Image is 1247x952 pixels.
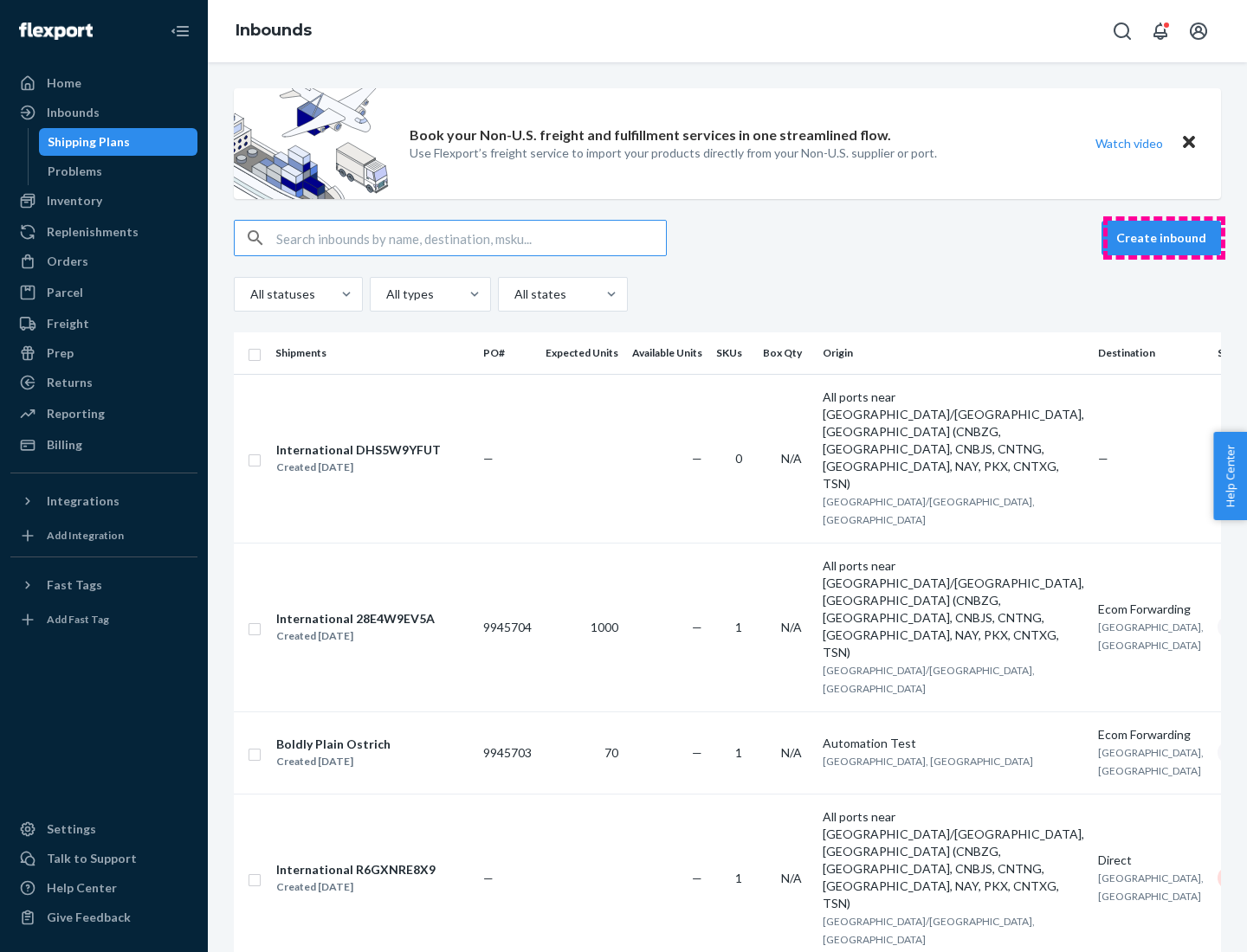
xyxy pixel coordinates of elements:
button: Close [1178,131,1200,156]
div: Ecom Forwarding [1098,601,1204,618]
div: International DHS5W9YFUT [276,441,441,459]
button: Fast Tags [10,571,197,599]
div: All ports near [GEOGRAPHIC_DATA]/[GEOGRAPHIC_DATA], [GEOGRAPHIC_DATA] (CNBZG, [GEOGRAPHIC_DATA], ... [823,557,1084,661]
a: Inbounds [236,21,312,40]
span: N/A [781,745,802,760]
button: Create inbound [1102,221,1221,255]
th: Origin [816,332,1091,374]
div: Fast Tags [47,576,102,594]
span: N/A [781,871,802,885]
span: [GEOGRAPHIC_DATA], [GEOGRAPHIC_DATA] [1098,746,1204,777]
div: Inbounds [47,104,100,121]
div: Orders [47,253,88,270]
th: Available Units [625,332,709,374]
div: Settings [47,820,96,838]
div: Billing [47,436,82,453]
button: Integrations [10,487,197,515]
p: Book your Non-U.S. freight and fulfillment services in one streamlined flow. [410,125,891,145]
th: Destination [1091,332,1211,374]
a: Billing [10,431,197,459]
th: Shipments [268,332,476,374]
div: Created [DATE] [276,753,391,770]
span: — [483,871,494,885]
div: Freight [47,315,89,332]
span: [GEOGRAPHIC_DATA]/[GEOGRAPHIC_DATA], [GEOGRAPHIC_DATA] [823,495,1035,526]
span: 1 [735,620,742,634]
a: Orders [10,248,197,275]
div: Parcel [47,284,83,301]
p: Use Flexport’s freight service to import your products directly from your Non-U.S. supplier or port. [410,145,937,162]
a: Help Center [10,874,197,902]
a: Settings [10,815,197,843]
button: Open notifications [1143,14,1178,48]
a: Freight [10,310,197,338]
a: Shipping Plans [39,128,198,156]
div: Inventory [47,192,102,209]
input: All statuses [249,286,250,303]
span: [GEOGRAPHIC_DATA], [GEOGRAPHIC_DATA] [823,755,1033,768]
button: Help Center [1213,432,1247,520]
span: — [692,871,702,885]
a: Add Integration [10,522,197,550]
span: N/A [781,620,802,634]
div: Add Fast Tag [47,612,109,627]
span: — [483,451,494,466]
div: Replenishments [47,223,139,241]
div: Created [DATE] [276,878,436,896]
ol: breadcrumbs [222,6,326,56]
div: Automation Test [823,735,1084,752]
div: Created [DATE] [276,459,441,476]
div: All ports near [GEOGRAPHIC_DATA]/[GEOGRAPHIC_DATA], [GEOGRAPHIC_DATA] (CNBZG, [GEOGRAPHIC_DATA], ... [823,808,1084,912]
div: Shipping Plans [48,133,130,151]
div: All ports near [GEOGRAPHIC_DATA]/[GEOGRAPHIC_DATA], [GEOGRAPHIC_DATA] (CNBZG, [GEOGRAPHIC_DATA], ... [823,389,1084,492]
span: — [692,620,702,634]
button: Open Search Box [1105,14,1140,48]
span: 70 [604,745,618,760]
div: Add Integration [47,528,124,543]
td: 9945703 [476,711,539,794]
a: Inbounds [10,99,197,126]
a: Returns [10,369,197,396]
div: International R6GXNRE8X9 [276,861,436,878]
span: 1 [735,871,742,885]
div: Give Feedback [47,909,131,926]
div: Talk to Support [47,850,137,867]
th: Expected Units [539,332,625,374]
a: Add Fast Tag [10,606,197,634]
span: — [1098,451,1108,466]
span: 0 [735,451,742,466]
input: All states [513,286,514,303]
div: Help Center [47,879,117,897]
span: N/A [781,451,802,466]
th: SKUs [709,332,756,374]
a: Home [10,69,197,97]
span: — [692,745,702,760]
span: — [692,451,702,466]
span: 1 [735,745,742,760]
div: Problems [48,163,102,180]
span: [GEOGRAPHIC_DATA]/[GEOGRAPHIC_DATA], [GEOGRAPHIC_DATA] [823,664,1035,695]
a: Parcel [10,279,197,306]
button: Give Feedback [10,904,197,931]
a: Reporting [10,400,197,428]
a: Problems [39,158,198,185]
div: Reporting [47,405,105,422]
button: Watch video [1084,131,1174,156]
span: [GEOGRAPHIC_DATA], [GEOGRAPHIC_DATA] [1098,872,1204,903]
div: Created [DATE] [276,627,435,645]
span: [GEOGRAPHIC_DATA], [GEOGRAPHIC_DATA] [1098,621,1204,652]
div: Home [47,74,81,92]
div: Ecom Forwarding [1098,726,1204,743]
div: International 28E4W9EV5A [276,610,435,627]
button: Close Navigation [163,14,197,48]
img: Flexport logo [19,23,93,40]
a: Inventory [10,187,197,215]
td: 9945704 [476,543,539,711]
a: Talk to Support [10,845,197,872]
div: Returns [47,374,93,391]
span: [GEOGRAPHIC_DATA]/[GEOGRAPHIC_DATA], [GEOGRAPHIC_DATA] [823,915,1035,946]
input: All types [384,286,386,303]
div: Prep [47,344,74,362]
div: Boldly Plain Ostrich [276,736,391,753]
